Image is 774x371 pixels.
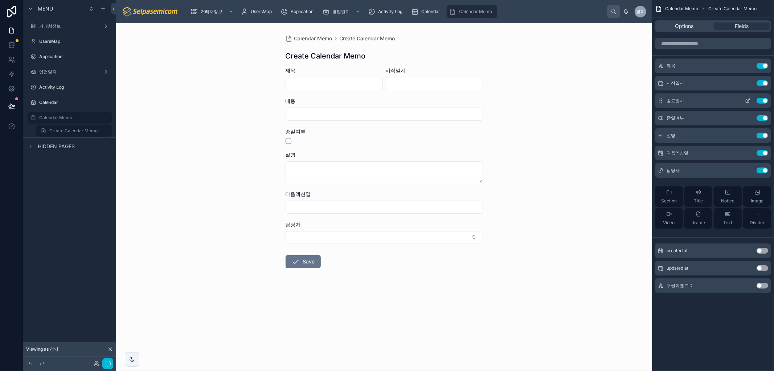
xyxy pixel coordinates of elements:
[320,5,364,18] a: 영업일지
[286,98,296,104] span: 내용
[721,198,734,204] span: Notice
[667,133,675,138] span: 설명
[28,20,112,32] a: 거래처정보
[286,191,311,197] span: 다음엑션일
[667,80,684,86] span: 시작일시
[122,6,179,17] img: App logo
[286,35,332,42] a: Calendar Memo
[459,9,492,15] span: Calendar Memo
[667,115,684,121] span: 종일여부
[201,9,222,15] span: 거래처정보
[684,186,712,207] button: Title
[28,81,112,93] a: Activity Log
[667,283,693,289] span: 구글이벤트ID
[663,220,675,226] span: Video
[39,69,100,75] label: 영업일지
[340,35,395,42] a: Create Calendar Memo
[743,208,771,229] button: Divider
[36,125,112,137] a: Create Calendar Memo
[667,98,684,104] span: 종료일시
[661,198,677,204] span: Section
[278,5,319,18] a: Application
[667,150,688,156] span: 다음엑션일
[286,128,306,134] span: 종일여부
[378,9,402,15] span: Activity Log
[28,112,112,124] a: Calendar Memo
[386,67,406,73] span: 시작일시
[286,221,301,227] span: 담당자
[750,220,765,226] span: Divider
[286,231,483,243] button: Select Button
[39,115,107,121] label: Calendar Memo
[421,9,440,15] span: Calendar
[286,51,366,61] h1: Create Calendar Memo
[28,97,112,108] a: Calendar
[723,220,732,226] span: Text
[39,54,110,60] label: Application
[714,208,742,229] button: Text
[286,67,296,73] span: 제목
[714,186,742,207] button: Notice
[447,5,497,18] a: Calendar Memo
[294,35,332,42] span: Calendar Memo
[667,248,688,254] span: created at
[26,346,58,352] span: Viewing as 경남
[28,51,112,62] a: Application
[684,208,712,229] button: iframe
[286,152,296,158] span: 설명
[667,265,688,271] span: updated at
[185,4,607,20] div: scrollable content
[667,168,680,173] span: 담당자
[675,23,694,30] span: Options
[38,143,75,150] span: Hidden pages
[366,5,408,18] a: Activity Log
[28,36,112,47] a: UsersMap
[667,63,675,69] span: 제목
[743,186,771,207] button: Image
[39,39,110,44] label: UsersMap
[735,23,749,30] span: Fields
[28,66,112,78] a: 영업일지
[636,9,645,15] span: 경이
[238,5,277,18] a: UsersMap
[751,198,763,204] span: Image
[291,9,314,15] span: Application
[708,6,757,12] span: Create Calendar Memo
[188,5,237,18] a: 거래처정보
[655,186,683,207] button: Section
[655,208,683,229] button: Video
[409,5,445,18] a: Calendar
[49,128,98,134] span: Create Calendar Memo
[665,6,698,12] span: Calendar Memo
[39,100,110,105] label: Calendar
[694,198,703,204] span: Title
[39,84,110,90] label: Activity Log
[38,5,53,12] span: Menu
[286,255,321,268] button: Save
[692,220,705,226] span: iframe
[251,9,272,15] span: UsersMap
[332,9,350,15] span: 영업일지
[39,23,100,29] label: 거래처정보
